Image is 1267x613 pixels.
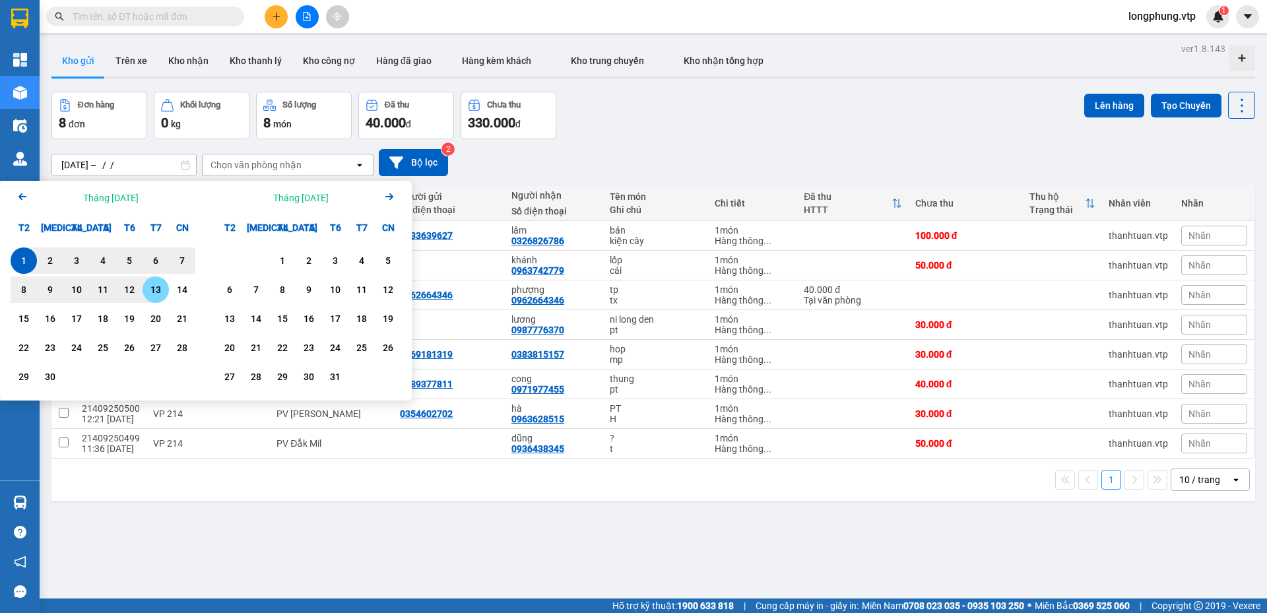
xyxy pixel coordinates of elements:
span: Nhãn [1188,319,1211,330]
div: khánh [511,255,597,265]
span: ... [763,414,771,424]
div: thanhtuan.vtp [1109,379,1168,389]
span: Nhãn [1188,230,1211,241]
div: 10 / trang [1179,473,1220,486]
div: Choose Thứ Hai, tháng 09 15 2025. It's available. [11,306,37,332]
div: 13 [146,282,165,298]
input: Tìm tên, số ĐT hoặc mã đơn [73,9,228,24]
span: 40.000 [366,115,406,131]
div: Choose Thứ Tư, tháng 10 8 2025. It's available. [269,276,296,303]
div: Choose Thứ Hai, tháng 09 22 2025. It's available. [11,335,37,361]
button: plus [265,5,288,28]
div: pt [610,325,701,335]
div: 0987776370 [511,325,564,335]
div: 4 [94,253,112,269]
button: Khối lượng0kg [154,92,249,139]
div: T5 [296,214,322,241]
div: 2 [41,253,59,269]
div: ? [610,433,701,443]
div: 0962664346 [511,295,564,306]
span: đ [515,119,521,129]
div: 50.000 đ [915,260,1016,271]
button: Trên xe [105,45,158,77]
div: [MEDICAL_DATA] [243,214,269,241]
div: 40.000 đ [915,379,1016,389]
div: Choose Thứ Hai, tháng 10 6 2025. It's available. [216,276,243,303]
div: Choose Thứ Ba, tháng 10 14 2025. It's available. [243,306,269,332]
div: 4 [352,253,371,269]
div: 0963742779 [511,265,564,276]
div: Ghi chú [610,205,701,215]
span: 8 [263,115,271,131]
div: Tạo kho hàng mới [1229,45,1255,71]
button: Số lượng8món [256,92,352,139]
div: 3 [67,253,86,269]
div: 0969181319 [400,349,453,360]
div: Choose Chủ Nhật, tháng 10 12 2025. It's available. [375,276,401,303]
div: 27 [146,340,165,356]
div: CN [375,214,401,241]
div: Choose Thứ Năm, tháng 09 18 2025. It's available. [90,306,116,332]
div: 12 [379,282,397,298]
div: Hàng thông thường [715,236,791,246]
div: T4 [63,214,90,241]
div: bản [610,225,701,236]
span: món [273,119,292,129]
div: 21409250500 [82,403,140,414]
div: 5 [379,253,397,269]
button: Bộ lọc [379,149,448,176]
div: 31 [326,369,344,385]
div: 1 [273,253,292,269]
svg: Arrow Left [15,189,30,205]
div: 29 [15,369,33,385]
div: 26 [120,340,139,356]
img: icon-new-feature [1212,11,1224,22]
span: ... [763,265,771,276]
div: 100.000 đ [915,230,1016,241]
button: file-add [296,5,319,28]
div: kiện cây [610,236,701,246]
div: tp [610,284,701,295]
div: 22 [15,340,33,356]
div: 5 [120,253,139,269]
div: Số điện thoại [511,206,597,216]
div: 10 [67,282,86,298]
div: 27 [220,369,239,385]
div: PT [610,403,701,414]
div: 15 [15,311,33,327]
div: 0989377811 [400,379,453,389]
div: 21 [247,340,265,356]
button: Tạo Chuyến [1151,94,1221,117]
button: Chưa thu330.000đ [461,92,556,139]
div: thanhtuan.vtp [1109,319,1168,330]
div: Choose Thứ Năm, tháng 10 23 2025. It's available. [296,335,322,361]
div: Choose Thứ Năm, tháng 09 4 2025. It's available. [90,247,116,274]
div: Choose Chủ Nhật, tháng 09 14 2025. It's available. [169,276,195,303]
div: dũng [511,433,597,443]
button: Đã thu40.000đ [358,92,454,139]
div: 12 [120,282,139,298]
div: 1 món [715,225,791,236]
div: 28 [173,340,191,356]
div: Nhãn [1181,198,1247,209]
div: 13 [220,311,239,327]
input: Select a date range. [52,154,196,176]
div: Chọn văn phòng nhận [211,158,302,172]
div: Choose Thứ Hai, tháng 09 29 2025. It's available. [11,364,37,390]
div: cong [511,373,597,384]
div: 25 [94,340,112,356]
div: thanhtuan.vtp [1109,408,1168,419]
div: Hàng thông thường [715,414,791,424]
div: Choose Thứ Tư, tháng 10 22 2025. It's available. [269,335,296,361]
div: 0383815157 [511,349,564,360]
div: thanhtuan.vtp [1109,230,1168,241]
div: 21409250499 [82,433,140,443]
div: 17 [326,311,344,327]
div: cái [610,265,701,276]
div: 6 [220,282,239,298]
div: thanhtuan.vtp [1109,260,1168,271]
div: Choose Thứ Bảy, tháng 10 4 2025. It's available. [348,247,375,274]
div: Tháng [DATE] [83,191,139,205]
div: 0971977455 [511,384,564,395]
div: Đã thu [804,191,892,202]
